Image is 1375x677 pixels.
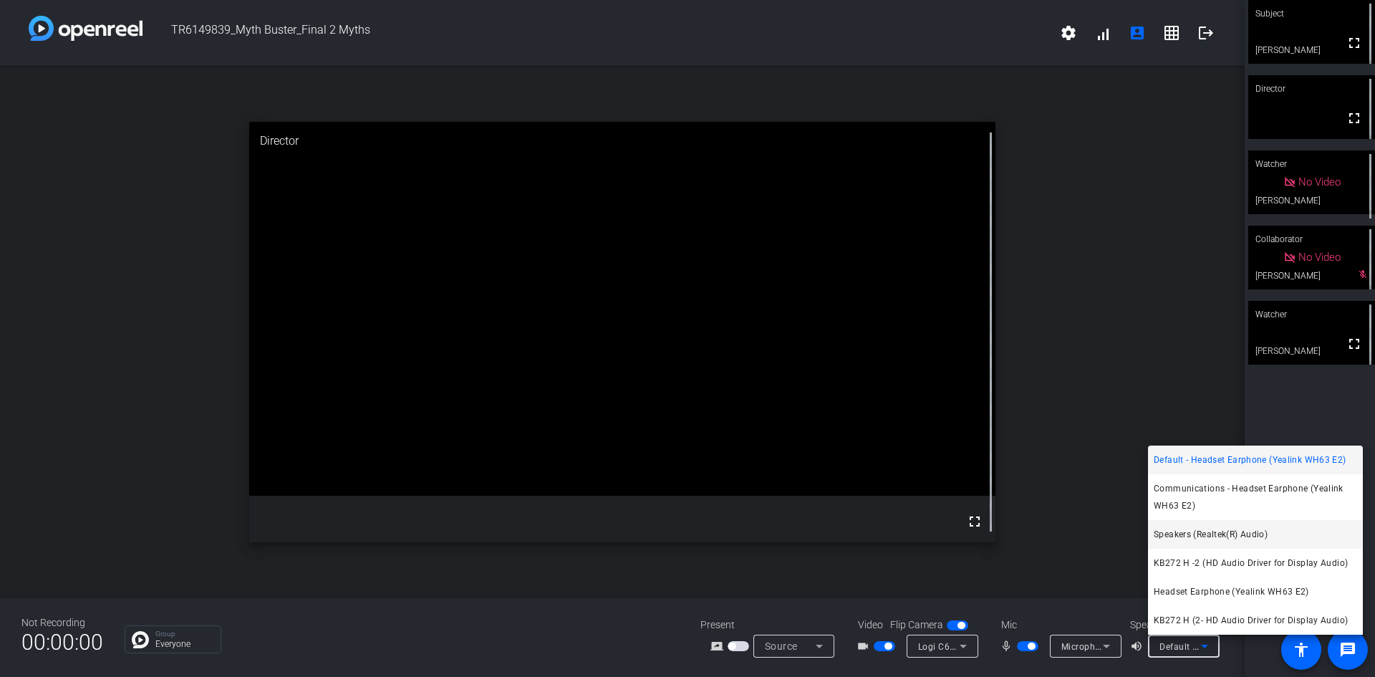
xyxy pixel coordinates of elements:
[1154,526,1268,543] span: Speakers (Realtek(R) Audio)
[1154,583,1309,600] span: Headset Earphone (Yealink WH63 E2)
[1154,612,1348,629] span: KB272 H (2- HD Audio Driver for Display Audio)
[1154,451,1346,469] span: Default - Headset Earphone (Yealink WH63 E2)
[1154,480,1357,514] span: Communications - Headset Earphone (Yealink WH63 E2)
[1154,554,1348,572] span: KB272 H -2 (HD Audio Driver for Display Audio)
